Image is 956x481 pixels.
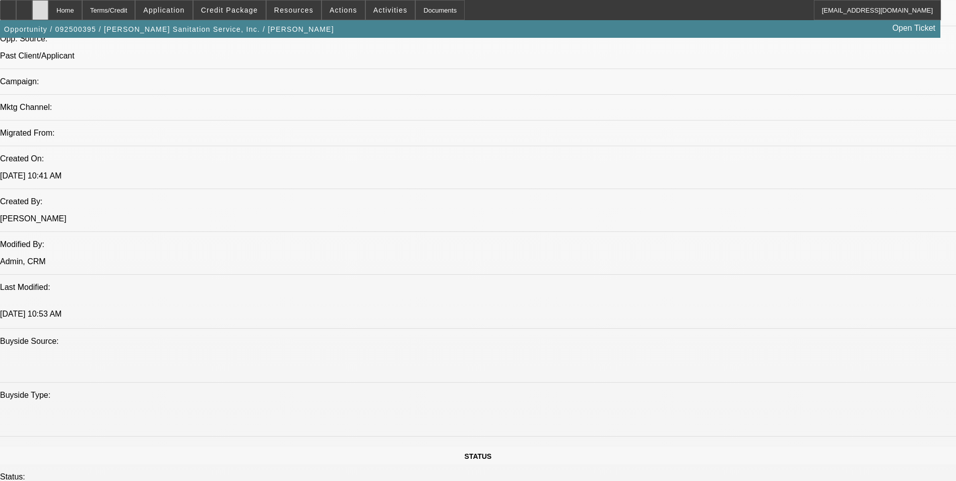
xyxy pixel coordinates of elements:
[465,452,492,460] span: STATUS
[136,1,192,20] button: Application
[201,6,258,14] span: Credit Package
[366,1,415,20] button: Activities
[330,6,357,14] span: Actions
[274,6,313,14] span: Resources
[4,25,334,33] span: Opportunity / 092500395 / [PERSON_NAME] Sanitation Service, Inc. / [PERSON_NAME]
[322,1,365,20] button: Actions
[888,20,939,37] a: Open Ticket
[267,1,321,20] button: Resources
[373,6,408,14] span: Activities
[143,6,184,14] span: Application
[194,1,266,20] button: Credit Package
